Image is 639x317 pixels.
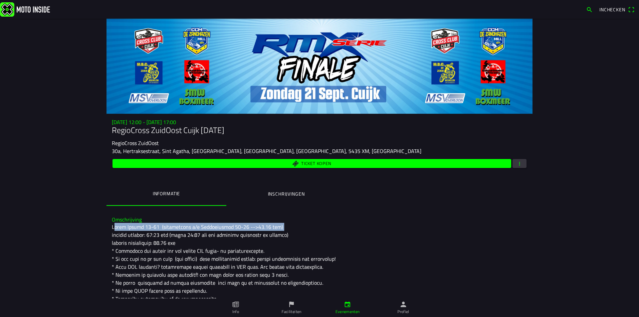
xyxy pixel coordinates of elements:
ion-icon: calendar [344,301,351,308]
a: Incheckenqr scanner [596,4,638,15]
ion-label: Inschrijvingen [268,190,305,198]
ion-label: Info [232,309,239,315]
ion-icon: paper [232,301,239,308]
ion-text: RegioCross ZuidOost [112,139,159,147]
ion-label: Profiel [397,309,409,315]
ion-label: Evenementen [335,309,360,315]
h3: Omschrijving [112,217,527,223]
span: Inchecken [599,6,625,13]
h3: [DATE] 12:00 - [DATE] 17:00 [112,119,527,125]
a: search [583,4,596,15]
ion-text: 30a, Hertraksestraat, Sint Agatha, [GEOGRAPHIC_DATA], [GEOGRAPHIC_DATA], [GEOGRAPHIC_DATA], 5435 ... [112,147,421,155]
ion-icon: person [400,301,407,308]
ion-label: Faciliteiten [282,309,301,315]
span: Ticket kopen [301,161,331,166]
h1: RegioCross ZuidOost Cuijk [DATE] [112,125,527,135]
ion-label: Informatie [153,190,180,197]
ion-icon: flag [288,301,295,308]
